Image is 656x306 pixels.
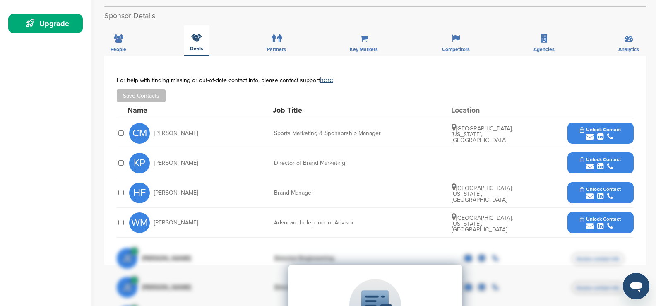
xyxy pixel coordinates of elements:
div: For help with finding missing or out-of-date contact info, please contact support . [117,77,634,83]
span: Unlock Contact [580,186,621,192]
div: Name [127,106,219,114]
span: CM [129,123,150,144]
span: HF [129,183,150,203]
span: Unlock Contact [580,127,621,133]
div: Brand Manager [274,190,398,196]
a: Upgrade [8,14,83,33]
div: Director of Brand Marketing [274,160,398,166]
span: Agencies [533,47,555,52]
button: Unlock Contact [570,151,631,176]
div: Upgrade [12,16,83,31]
div: Advocare Independent Advisor [274,220,398,226]
button: Unlock Contact [570,181,631,205]
button: Unlock Contact [570,210,631,235]
iframe: Button to launch messaging window [623,273,649,299]
span: Competitors [442,47,470,52]
button: Unlock Contact [570,121,631,146]
span: Partners [267,47,286,52]
span: People [111,47,126,52]
span: [PERSON_NAME] [154,130,198,136]
span: Unlock Contact [580,157,621,162]
span: [PERSON_NAME] [154,160,198,166]
span: Analytics [618,47,639,52]
span: [GEOGRAPHIC_DATA], [US_STATE], [GEOGRAPHIC_DATA] [452,185,513,203]
div: Job Title [273,106,397,114]
div: Location [451,106,513,114]
span: WM [129,212,150,233]
span: [GEOGRAPHIC_DATA], [US_STATE], [GEOGRAPHIC_DATA] [452,214,513,233]
a: here [320,76,333,84]
span: Unlock Contact [580,216,621,222]
span: Deals [190,46,203,51]
div: Sports Marketing & Sponsorship Manager [274,130,398,136]
span: [PERSON_NAME] [154,220,198,226]
button: Save Contacts [117,89,166,102]
h2: Sponsor Details [104,10,646,22]
span: [GEOGRAPHIC_DATA], [US_STATE], [GEOGRAPHIC_DATA] [452,125,513,144]
span: [PERSON_NAME] [154,190,198,196]
span: Key Markets [350,47,378,52]
span: KP [129,153,150,173]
